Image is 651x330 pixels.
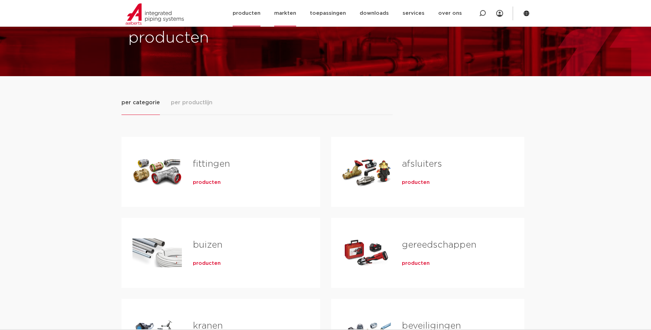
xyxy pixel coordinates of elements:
a: gereedschappen [402,240,476,249]
a: producten [402,260,430,267]
a: fittingen [193,160,230,168]
a: producten [402,179,430,186]
span: per categorie [121,98,160,107]
h1: producten [128,27,322,49]
span: per productlijn [171,98,212,107]
a: buizen [193,240,222,249]
a: producten [193,179,221,186]
a: producten [193,260,221,267]
a: afsluiters [402,160,442,168]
